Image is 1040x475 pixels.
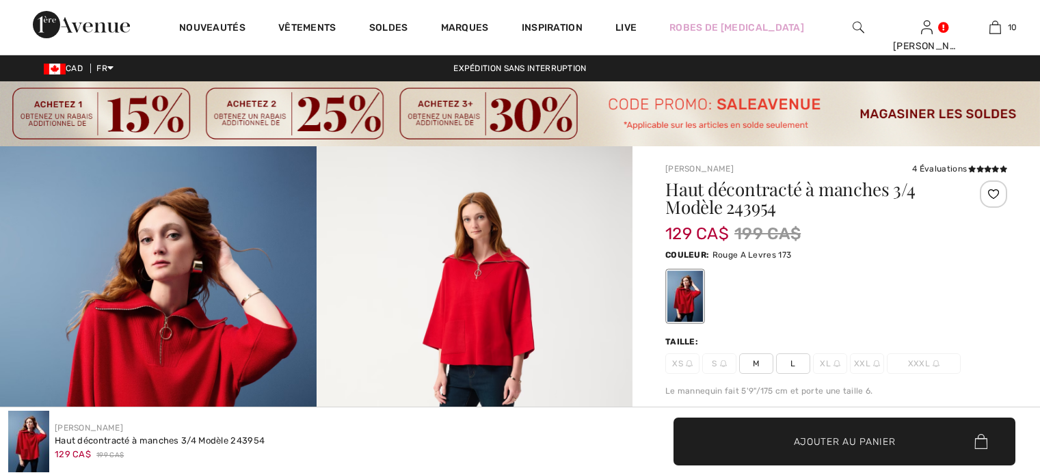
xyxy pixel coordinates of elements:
span: XL [813,353,847,374]
span: M [739,353,773,374]
span: L [776,353,810,374]
span: XXL [850,353,884,374]
a: 10 [961,19,1028,36]
span: CAD [44,64,88,73]
a: Robes de [MEDICAL_DATA] [669,21,804,35]
span: 129 CA$ [55,449,91,459]
span: FR [96,64,114,73]
span: Couleur: [665,250,709,260]
a: Marques [441,22,489,36]
img: ring-m.svg [873,360,880,367]
div: Taille: [665,336,701,348]
span: 129 CA$ [665,211,729,243]
img: Haut d&eacute;contract&eacute; &agrave; manches 3/4 mod&egrave;le 243954 [8,411,49,472]
span: 199 CA$ [96,450,124,461]
span: 10 [1008,21,1017,33]
img: ring-m.svg [933,360,939,367]
img: 1ère Avenue [33,11,130,38]
img: recherche [853,19,864,36]
a: Nouveautés [179,22,245,36]
img: ring-m.svg [686,360,693,367]
span: S [702,353,736,374]
img: ring-m.svg [720,360,727,367]
span: Ajouter au panier [794,434,896,448]
img: Canadian Dollar [44,64,66,74]
div: Haut décontracté à manches 3/4 Modèle 243954 [55,434,265,448]
h1: Haut décontracté à manches 3/4 Modèle 243954 [665,180,950,216]
a: [PERSON_NAME] [665,164,734,174]
div: Rouge A Levres 173 [667,271,703,322]
img: Bag.svg [974,434,987,449]
span: 199 CA$ [734,221,801,246]
span: XS [665,353,699,374]
a: Live [615,21,637,35]
div: Le mannequin fait 5'9"/175 cm et porte une taille 6. [665,385,1007,397]
span: XXXL [887,353,961,374]
a: [PERSON_NAME] [55,423,123,433]
a: Se connecter [921,21,933,33]
span: Inspiration [522,22,583,36]
a: Vêtements [278,22,336,36]
button: Ajouter au panier [674,418,1015,465]
img: ring-m.svg [834,360,840,367]
img: Mes infos [921,19,933,36]
a: Soldes [369,22,408,36]
span: Rouge A Levres 173 [712,250,791,260]
div: [PERSON_NAME] [893,39,960,53]
div: 4 Évaluations [912,163,1007,175]
img: Mon panier [989,19,1001,36]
